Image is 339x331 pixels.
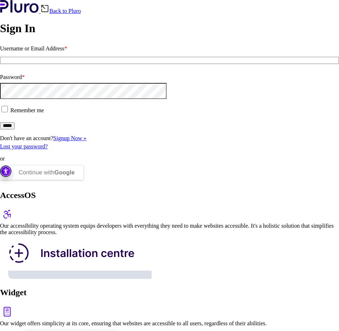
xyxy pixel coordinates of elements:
a: Signup Now » [53,135,86,141]
input: Remember me [1,106,8,112]
div: Continue with [19,165,75,180]
b: Google [54,169,75,176]
a: Back to Pluro [40,8,81,14]
img: Back icon [40,4,49,13]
